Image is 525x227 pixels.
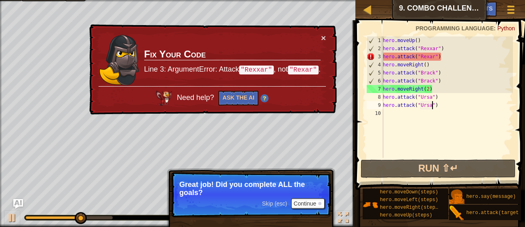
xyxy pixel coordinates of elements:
[476,5,493,12] span: Hints
[144,49,321,60] h3: Fix Your Code
[99,34,139,86] img: duck_amara.png
[177,93,216,102] span: Need help?
[156,91,172,105] img: AI
[367,109,383,117] div: 10
[497,25,515,32] span: Python
[288,66,319,74] code: "Rexar"
[501,2,521,21] button: Show game menu
[367,36,383,45] div: 1
[361,159,516,178] button: Run ⇧↵
[367,61,383,69] div: 4
[321,34,326,42] button: ×
[218,91,258,106] button: Ask the AI
[449,5,468,12] span: Ask AI
[380,189,438,195] span: hero.moveDown(steps)
[335,210,351,227] button: Toggle fullscreen
[367,45,383,53] div: 2
[367,101,383,109] div: 9
[260,94,269,102] img: Hint
[4,210,20,227] button: Ctrl + P: Play
[262,200,287,207] span: Skip (esc)
[367,69,383,77] div: 5
[363,197,378,212] img: portrait.png
[367,93,383,101] div: 8
[449,189,464,205] img: portrait.png
[13,199,23,209] button: Ask AI
[179,180,323,197] p: Great job! Did you complete ALL the goals?
[416,25,494,32] span: Programming language
[445,2,472,17] button: Ask AI
[466,194,516,199] span: hero.say(message)
[466,210,522,216] span: hero.attack(target)
[367,53,383,61] div: 3
[367,77,383,85] div: 6
[367,85,383,93] div: 7
[239,66,274,74] code: "Rexxar"
[380,212,433,218] span: hero.moveUp(steps)
[449,206,464,221] img: portrait.png
[380,197,438,203] span: hero.moveLeft(steps)
[291,198,325,209] button: Continue
[144,64,321,75] p: Line 3: ArgumentError: Attack , not .
[494,25,498,32] span: :
[380,205,441,210] span: hero.moveRight(steps)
